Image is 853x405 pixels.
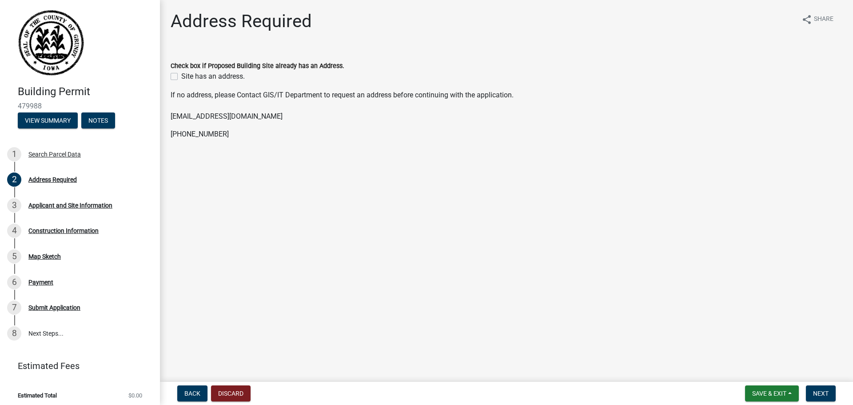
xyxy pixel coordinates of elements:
span: Next [813,390,829,397]
span: Share [814,14,833,25]
img: Grundy County, Iowa [18,9,84,76]
div: Construction Information [28,228,99,234]
span: Save & Exit [752,390,786,397]
div: 7 [7,301,21,315]
button: View Summary [18,112,78,128]
div: Address Required [28,176,77,183]
span: $0.00 [128,393,142,398]
a: Estimated Fees [7,357,146,375]
button: Next [806,385,836,401]
span: 479988 [18,102,142,110]
label: Site has an address. [181,71,245,82]
wm-modal-confirm: Notes [81,117,115,124]
div: Search Parcel Data [28,151,81,157]
h1: Address Required [171,11,312,32]
button: Save & Exit [745,385,799,401]
wm-modal-confirm: Summary [18,117,78,124]
button: Back [177,385,207,401]
a: [EMAIL_ADDRESS][DOMAIN_NAME] [171,112,283,120]
div: Applicant and Site Information [28,202,112,209]
div: 6 [7,275,21,289]
label: Check box if Proposed Building Site already has an Address. [171,63,344,69]
button: Notes [81,112,115,128]
div: 1 [7,147,21,161]
i: share [801,14,812,25]
span: Back [184,390,200,397]
div: 4 [7,224,21,238]
div: Payment [28,279,53,285]
div: Map Sketch [28,253,61,260]
div: 5 [7,249,21,264]
span: Estimated Total [18,393,57,398]
h4: Building Permit [18,85,153,98]
button: shareShare [794,11,841,28]
div: 3 [7,198,21,213]
button: Discard [211,385,251,401]
div: If no address, please Contact GIS/IT Department to request an address before continuing with the ... [171,90,842,140]
div: 8 [7,326,21,341]
div: 2 [7,172,21,187]
div: Submit Application [28,305,80,311]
